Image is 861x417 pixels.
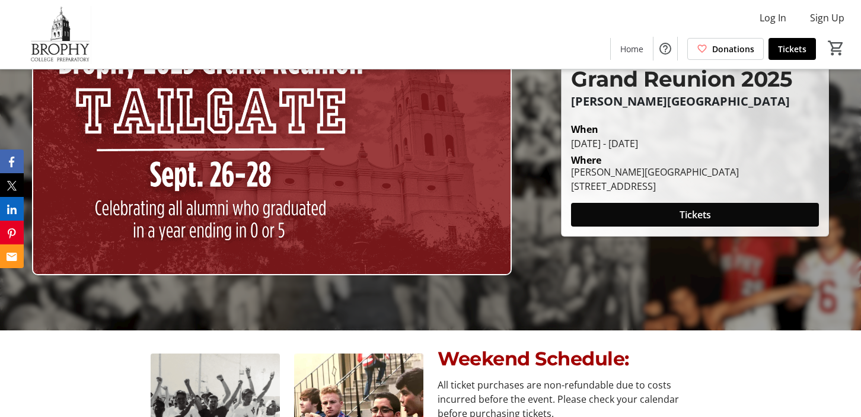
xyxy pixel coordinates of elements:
button: Cart [825,37,847,59]
span: Tickets [778,43,806,55]
div: [STREET_ADDRESS] [571,179,739,193]
div: [DATE] - [DATE] [571,136,819,151]
button: Tickets [571,203,819,227]
span: Weekend Schedule: [438,347,629,370]
p: [PERSON_NAME][GEOGRAPHIC_DATA] [571,95,819,108]
a: Tickets [768,38,816,60]
span: Sign Up [810,11,844,25]
img: Brophy College Preparatory 's Logo [7,5,113,64]
div: [PERSON_NAME][GEOGRAPHIC_DATA] [571,165,739,179]
div: When [571,122,598,136]
span: Log In [760,11,786,25]
span: Tickets [680,208,711,222]
img: Campaign CTA Media Photo [32,5,512,275]
span: Home [620,43,643,55]
a: Home [611,38,653,60]
button: Help [653,37,677,61]
span: Grand Reunion 2025 [571,66,792,92]
span: Donations [712,43,754,55]
a: Donations [687,38,764,60]
button: Log In [750,8,796,27]
button: Sign Up [801,8,854,27]
div: Where [571,155,601,165]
